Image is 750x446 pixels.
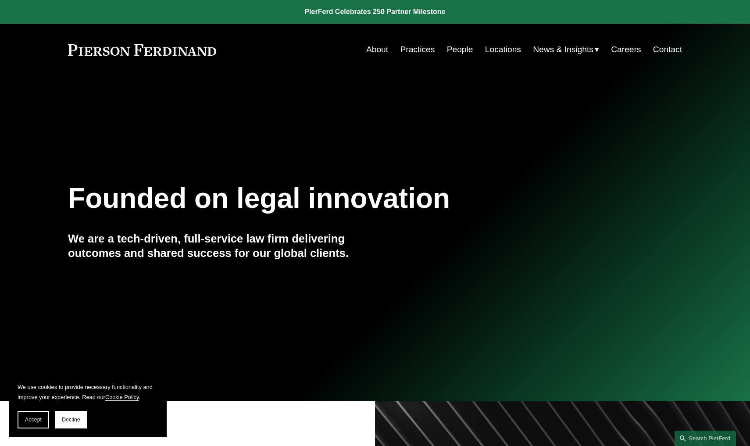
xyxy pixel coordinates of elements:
button: Accept [18,411,49,428]
h1: Founded on legal innovation [68,182,580,214]
section: Cookie banner [9,373,167,437]
a: Search this site [675,431,736,446]
span: News & Insights [533,42,593,57]
p: We use cookies to provide necessary functionality and improve your experience. Read our . [18,382,158,402]
a: Locations [485,41,521,58]
span: Accept [25,417,42,423]
button: Decline [55,411,87,428]
a: Cookie Policy [105,394,139,400]
a: People [447,41,473,58]
a: About [366,41,388,58]
a: folder dropdown [533,41,599,58]
a: Contact [653,41,682,58]
h4: We are a tech-driven, full-service law firm delivering outcomes and shared success for our global... [68,232,375,260]
a: Practices [400,41,435,58]
span: Decline [62,417,80,423]
a: Careers [611,41,641,58]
